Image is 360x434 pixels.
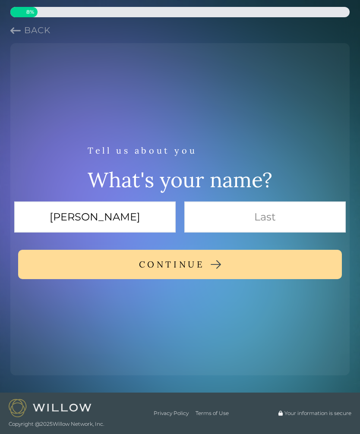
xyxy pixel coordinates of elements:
[9,399,92,417] img: Willow logo
[184,201,346,233] input: Last
[139,257,205,272] div: CONTINUE
[14,201,176,233] input: First
[10,24,51,36] button: Previous question
[88,167,272,193] div: What's your name?
[10,9,34,16] span: 8 %
[18,250,342,279] button: CONTINUE
[196,410,229,417] a: Terms of Use
[10,7,38,17] div: 8% complete
[9,421,104,428] span: Copyright @ 2025 Willow Network, Inc.
[24,25,51,35] span: Back
[154,410,189,417] a: Privacy Policy
[88,143,272,158] div: Tell us about you
[284,410,351,417] span: Your information is secure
